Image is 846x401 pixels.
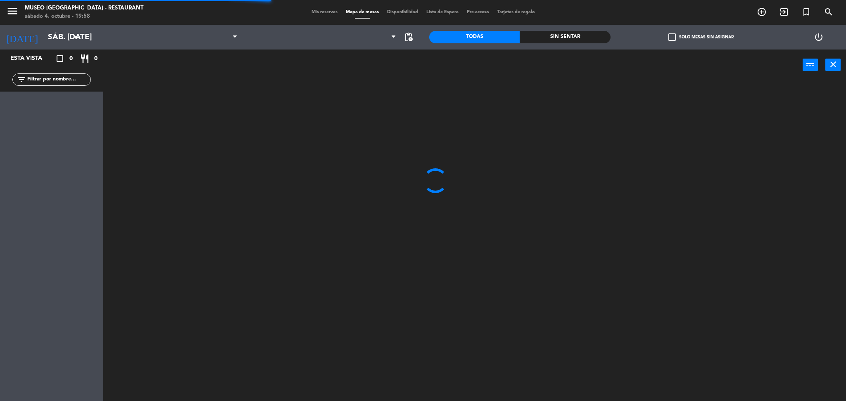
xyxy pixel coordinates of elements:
[6,5,19,17] i: menu
[383,10,422,14] span: Disponibilidad
[757,7,767,17] i: add_circle_outline
[55,54,65,64] i: crop_square
[80,54,90,64] i: restaurant
[4,54,59,64] div: Esta vista
[307,10,342,14] span: Mis reservas
[25,4,143,12] div: Museo [GEOGRAPHIC_DATA] - Restaurant
[26,75,90,84] input: Filtrar por nombre...
[429,31,520,43] div: Todas
[779,7,789,17] i: exit_to_app
[94,54,97,64] span: 0
[520,31,610,43] div: Sin sentar
[801,7,811,17] i: turned_in_not
[668,33,676,41] span: check_box_outline_blank
[668,33,734,41] label: Solo mesas sin asignar
[824,7,834,17] i: search
[404,32,413,42] span: pending_actions
[17,75,26,85] i: filter_list
[342,10,383,14] span: Mapa de mesas
[463,10,493,14] span: Pre-acceso
[25,12,143,21] div: sábado 4. octubre - 19:58
[493,10,539,14] span: Tarjetas de regalo
[825,59,841,71] button: close
[814,32,824,42] i: power_settings_new
[806,59,815,69] i: power_input
[71,32,81,42] i: arrow_drop_down
[422,10,463,14] span: Lista de Espera
[6,5,19,20] button: menu
[803,59,818,71] button: power_input
[828,59,838,69] i: close
[69,54,73,64] span: 0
